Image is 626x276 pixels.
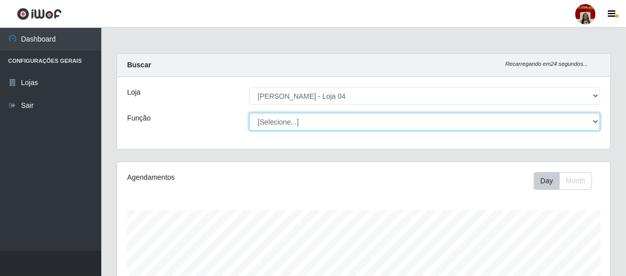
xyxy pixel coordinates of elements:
label: Função [127,113,151,124]
strong: Buscar [127,61,151,69]
button: Month [559,172,592,190]
div: Agendamentos [127,172,316,183]
div: Toolbar with button groups [534,172,600,190]
i: Recarregando em 24 segundos... [505,61,588,67]
button: Day [534,172,560,190]
div: First group [534,172,592,190]
label: Loja [127,87,140,98]
img: CoreUI Logo [17,8,62,20]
